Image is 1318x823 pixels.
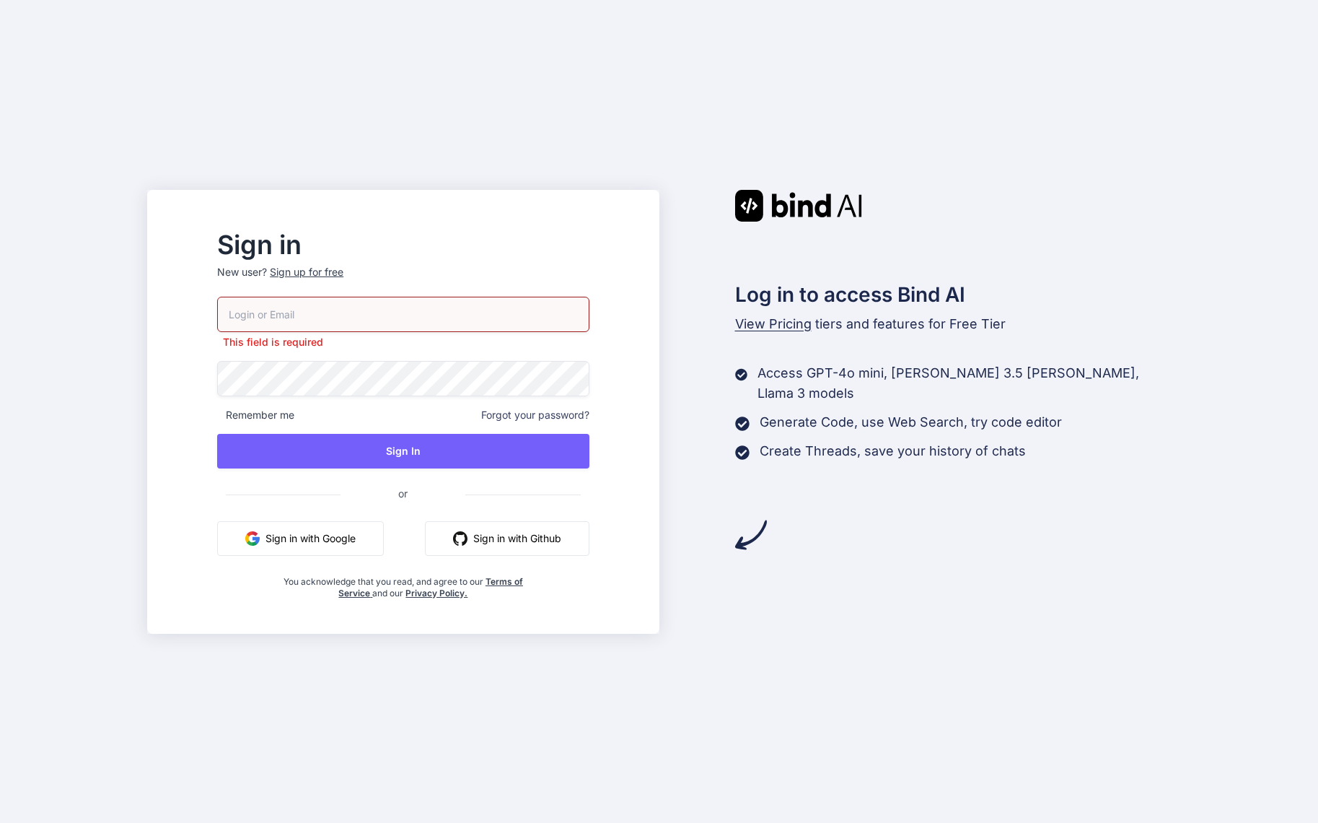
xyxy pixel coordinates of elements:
button: Sign in with Github [425,521,589,556]
span: Remember me [217,408,294,422]
img: Bind AI logo [735,190,862,222]
input: Login or Email [217,297,589,332]
p: tiers and features for Free Tier [735,314,1171,334]
div: Sign up for free [270,265,343,279]
img: google [245,531,260,546]
a: Terms of Service [338,576,523,598]
button: Sign in with Google [217,521,384,556]
button: Sign In [217,434,589,469]
a: Privacy Policy. [405,588,467,598]
p: New user? [217,265,589,297]
h2: Log in to access Bind AI [735,279,1171,310]
p: This field is required [217,335,589,349]
p: Create Threads, save your history of chats [760,441,1026,461]
div: You acknowledge that you read, and agree to our and our [279,567,527,599]
p: Generate Code, use Web Search, try code editor [760,412,1062,432]
h2: Sign in [217,233,589,256]
span: or [341,476,465,511]
span: View Pricing [735,316,812,331]
span: Forgot your password? [481,408,589,422]
img: arrow [735,519,767,551]
img: github [453,531,467,546]
p: Access GPT-4o mini, [PERSON_NAME] 3.5 [PERSON_NAME], Llama 3 models [757,363,1171,404]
